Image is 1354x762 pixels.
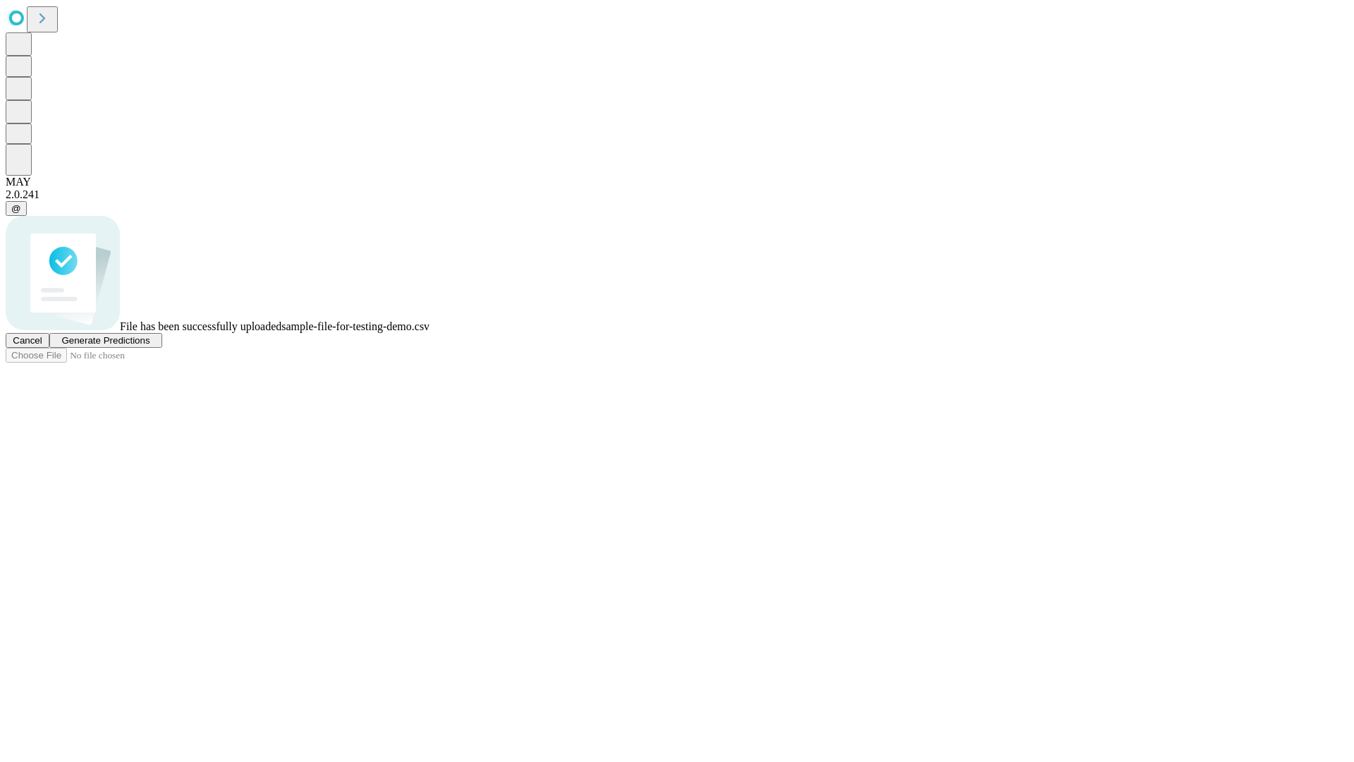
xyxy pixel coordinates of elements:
span: Cancel [13,335,42,346]
button: Cancel [6,333,49,348]
span: sample-file-for-testing-demo.csv [281,320,429,332]
span: Generate Predictions [61,335,150,346]
button: @ [6,201,27,216]
button: Generate Predictions [49,333,162,348]
div: MAY [6,176,1348,188]
div: 2.0.241 [6,188,1348,201]
span: File has been successfully uploaded [120,320,281,332]
span: @ [11,203,21,214]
